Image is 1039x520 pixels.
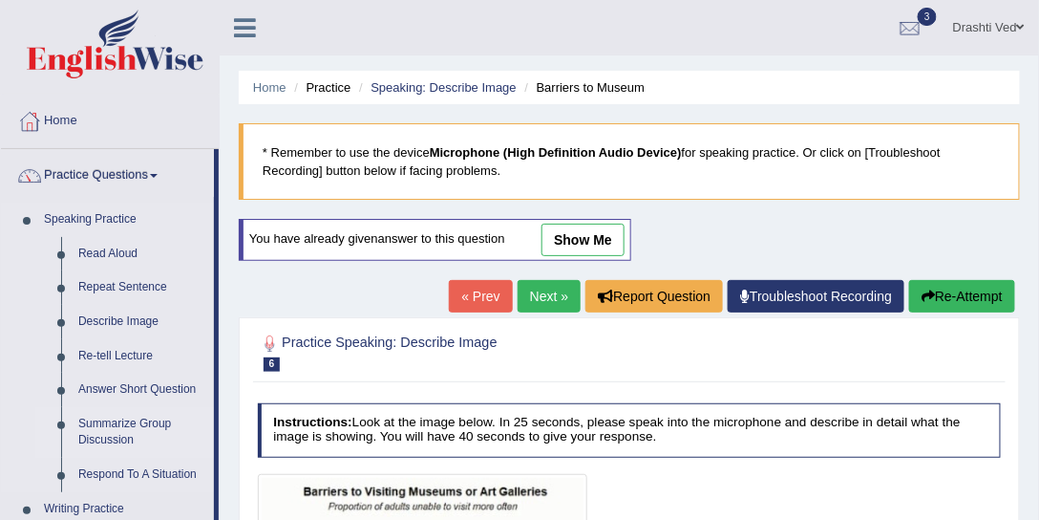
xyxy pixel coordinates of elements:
[70,305,214,339] a: Describe Image
[258,332,719,372] h2: Practice Speaking: Describe Image
[585,280,723,313] button: Report Question
[253,80,286,95] a: Home
[371,80,516,95] a: Speaking: Describe Image
[289,78,350,97] li: Practice
[518,280,581,313] a: Next »
[239,219,631,261] div: You have already given answer to this question
[70,407,214,458] a: Summarize Group Discussion
[449,280,512,313] a: « Prev
[519,78,645,97] li: Barriers to Museum
[70,373,214,407] a: Answer Short Question
[70,271,214,305] a: Repeat Sentence
[264,357,281,372] span: 6
[1,149,214,197] a: Practice Questions
[70,458,214,492] a: Respond To A Situation
[35,203,214,237] a: Speaking Practice
[258,403,1002,458] h4: Look at the image below. In 25 seconds, please speak into the microphone and describe in detail w...
[728,280,904,313] a: Troubleshoot Recording
[239,123,1020,200] blockquote: * Remember to use the device for speaking practice. Or click on [Troubleshoot Recording] button b...
[273,415,351,429] b: Instructions:
[70,339,214,374] a: Re-tell Lecture
[70,237,214,271] a: Read Aloud
[541,224,625,256] a: show me
[1,95,219,142] a: Home
[430,145,682,160] b: Microphone (High Definition Audio Device)
[918,8,937,26] span: 3
[909,280,1015,313] button: Re-Attempt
